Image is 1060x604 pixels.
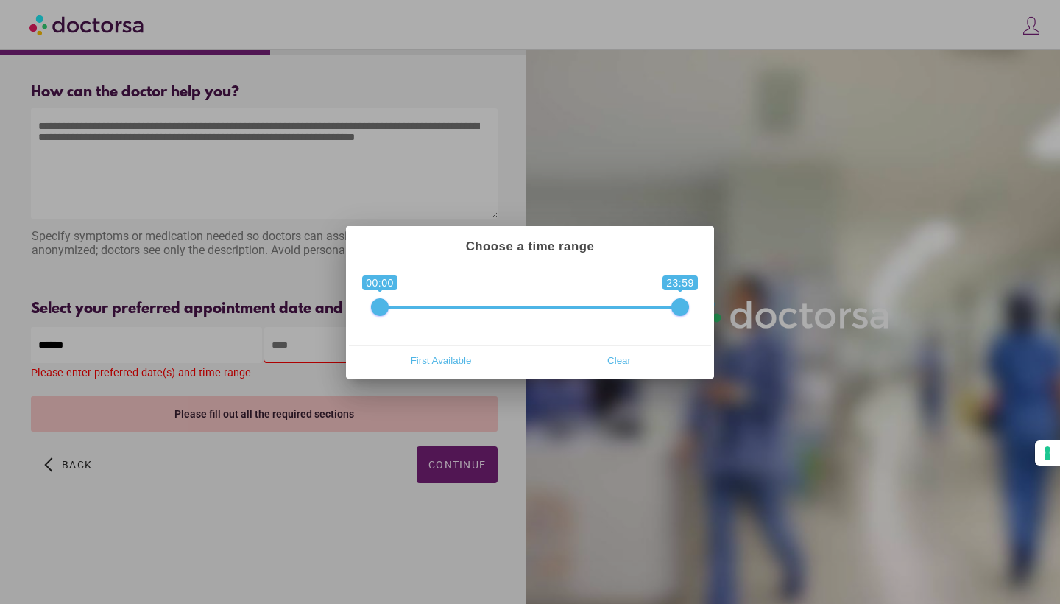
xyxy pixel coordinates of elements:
button: First Available [352,349,530,373]
span: 00:00 [362,275,397,290]
span: 23:59 [662,275,698,290]
span: First Available [356,350,526,372]
button: Your consent preferences for tracking technologies [1035,440,1060,466]
span: Clear [534,350,704,372]
strong: Choose a time range [466,239,595,253]
button: Clear [530,349,708,373]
